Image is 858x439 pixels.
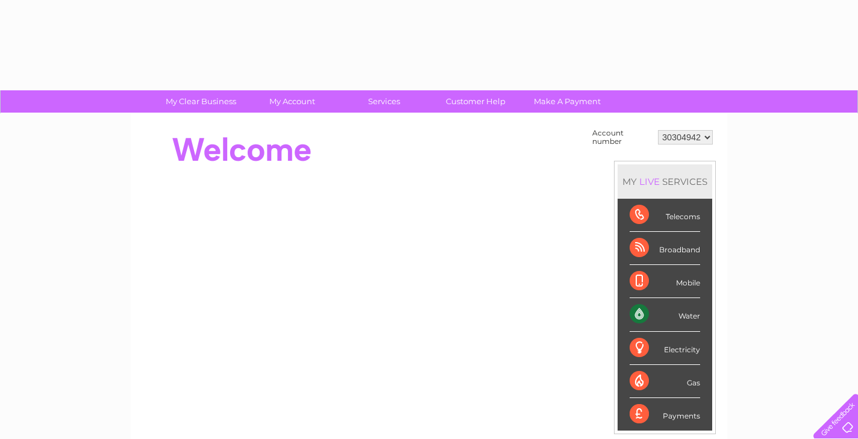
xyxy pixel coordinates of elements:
a: My Account [243,90,342,113]
a: Services [334,90,434,113]
div: Payments [630,398,700,431]
div: Telecoms [630,199,700,232]
div: Electricity [630,332,700,365]
div: Mobile [630,265,700,298]
a: My Clear Business [151,90,251,113]
td: Account number [589,126,655,149]
div: LIVE [637,176,662,187]
div: Gas [630,365,700,398]
div: MY SERVICES [618,164,712,199]
div: Water [630,298,700,331]
div: Broadband [630,232,700,265]
a: Customer Help [426,90,525,113]
a: Make A Payment [518,90,617,113]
